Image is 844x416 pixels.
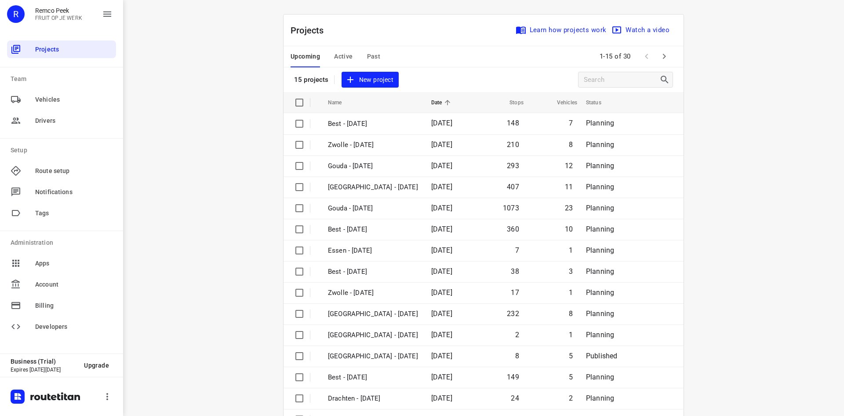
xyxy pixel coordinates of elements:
span: 293 [507,162,519,170]
span: Planning [586,183,614,191]
span: Developers [35,322,113,331]
span: 7 [515,246,519,254]
p: Setup [11,146,116,155]
div: Notifications [7,183,116,201]
span: Planning [586,119,614,127]
div: Tags [7,204,116,222]
span: New project [347,74,393,85]
button: New project [342,72,399,88]
div: Drivers [7,112,116,129]
span: [DATE] [431,288,452,297]
p: Best - Thursday [328,372,418,383]
span: Vehicles [546,97,577,108]
span: 38 [511,267,519,276]
span: 2 [515,331,519,339]
p: Zwolle - Friday [328,288,418,298]
span: Planning [586,225,614,233]
span: 3 [569,267,573,276]
span: 7 [569,119,573,127]
span: Planning [586,309,614,318]
span: Planning [586,331,614,339]
div: Account [7,276,116,293]
p: Essen - Friday [328,246,418,256]
p: Best - Friday [328,267,418,277]
span: Route setup [35,166,113,176]
span: 1 [569,331,573,339]
span: Planning [586,267,614,276]
p: Team [11,74,116,84]
div: Apps [7,254,116,272]
span: Planning [586,373,614,381]
p: Drachten - Thursday [328,394,418,404]
span: Past [367,51,381,62]
span: [DATE] [431,246,452,254]
span: Planning [586,246,614,254]
span: [DATE] [431,204,452,212]
span: Notifications [35,188,113,197]
input: Search projects [584,73,659,87]
span: Name [328,97,353,108]
span: 1-15 of 30 [596,47,634,66]
span: Apps [35,259,113,268]
span: [DATE] [431,267,452,276]
span: 2 [569,394,573,402]
span: 8 [515,352,519,360]
span: [DATE] [431,331,452,339]
span: [DATE] [431,162,452,170]
p: Business (Trial) [11,358,77,365]
p: Best - [DATE] [328,119,418,129]
p: Zwolle - Thursday [328,182,418,192]
span: Planning [586,204,614,212]
span: 210 [507,140,519,149]
span: 1073 [503,204,519,212]
div: Search [659,74,673,85]
span: [DATE] [431,394,452,402]
span: 23 [565,204,573,212]
span: Stops [498,97,524,108]
span: 8 [569,309,573,318]
p: Administration [11,238,116,247]
span: [DATE] [431,183,452,191]
span: 407 [507,183,519,191]
div: R [7,5,25,23]
span: [DATE] [431,140,452,149]
span: 8 [569,140,573,149]
span: Date [431,97,454,108]
button: Upgrade [77,357,116,373]
span: 5 [569,352,573,360]
div: Route setup [7,162,116,180]
span: Upcoming [291,51,320,62]
span: 12 [565,162,573,170]
span: Active [334,51,353,62]
p: Expires [DATE][DATE] [11,367,77,373]
p: Gouda - Friday [328,161,418,171]
span: Planning [586,140,614,149]
span: Planning [586,288,614,297]
span: Next Page [655,48,673,65]
p: Gouda - Thursday [328,203,418,214]
span: 11 [565,183,573,191]
span: Account [35,280,113,289]
span: Billing [35,301,113,310]
span: 1 [569,246,573,254]
p: Projects [291,24,331,37]
span: Status [586,97,613,108]
span: Vehicles [35,95,113,104]
span: Tags [35,209,113,218]
span: 232 [507,309,519,318]
span: [DATE] [431,352,452,360]
p: Best - Thursday [328,225,418,235]
p: Zwolle - Thursday [328,309,418,319]
span: [DATE] [431,225,452,233]
span: Published [586,352,618,360]
div: Billing [7,297,116,314]
span: 17 [511,288,519,297]
span: 360 [507,225,519,233]
p: Gemeente Rotterdam - Thursday [328,351,418,361]
span: Previous Page [638,48,655,65]
div: Developers [7,318,116,335]
span: 10 [565,225,573,233]
span: 1 [569,288,573,297]
p: Zwolle - Friday [328,140,418,150]
span: Planning [586,162,614,170]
